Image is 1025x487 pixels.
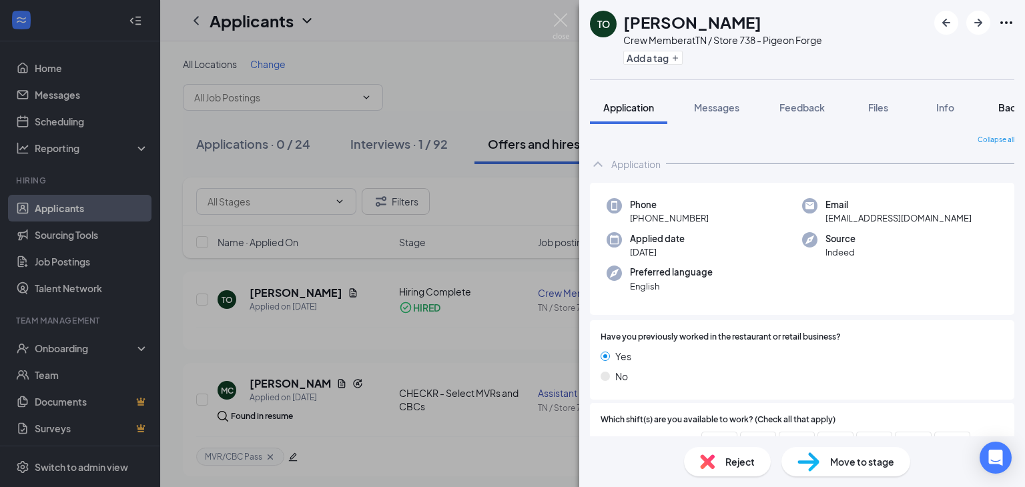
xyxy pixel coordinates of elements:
button: ArrowLeftNew [934,11,958,35]
span: [DATE] [630,246,685,259]
span: Applied date [630,232,685,246]
span: Source [825,232,856,246]
button: ArrowRight [966,11,990,35]
span: Yes [615,349,631,364]
span: Move to stage [830,454,894,469]
span: Phone [630,198,709,211]
span: Messages [694,101,739,113]
span: No [615,369,628,384]
span: Collapse all [978,135,1014,145]
span: Preferred language [630,266,713,279]
h1: [PERSON_NAME] [623,11,761,33]
div: Crew Member at TN / Store 738 - Pigeon Forge [623,33,822,47]
span: Which shift(s) are you available to work? (Check all that apply) [601,414,835,426]
span: [EMAIL_ADDRESS][DOMAIN_NAME] [825,211,972,225]
span: Info [936,101,954,113]
span: Feedback [779,101,825,113]
button: PlusAdd a tag [623,51,683,65]
span: Application [603,101,654,113]
span: Reject [725,454,755,469]
span: Indeed [825,246,856,259]
span: Have you previously worked in the restaurant or retail business? [601,331,841,344]
span: English [630,280,713,293]
svg: Plus [671,54,679,62]
span: Email [825,198,972,211]
span: [PHONE_NUMBER] [630,211,709,225]
div: Open Intercom Messenger [980,442,1012,474]
svg: ArrowLeftNew [938,15,954,31]
svg: ChevronUp [590,156,606,172]
svg: Ellipses [998,15,1014,31]
div: Application [611,157,661,171]
svg: ArrowRight [970,15,986,31]
span: Files [868,101,888,113]
div: TO [597,17,610,31]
